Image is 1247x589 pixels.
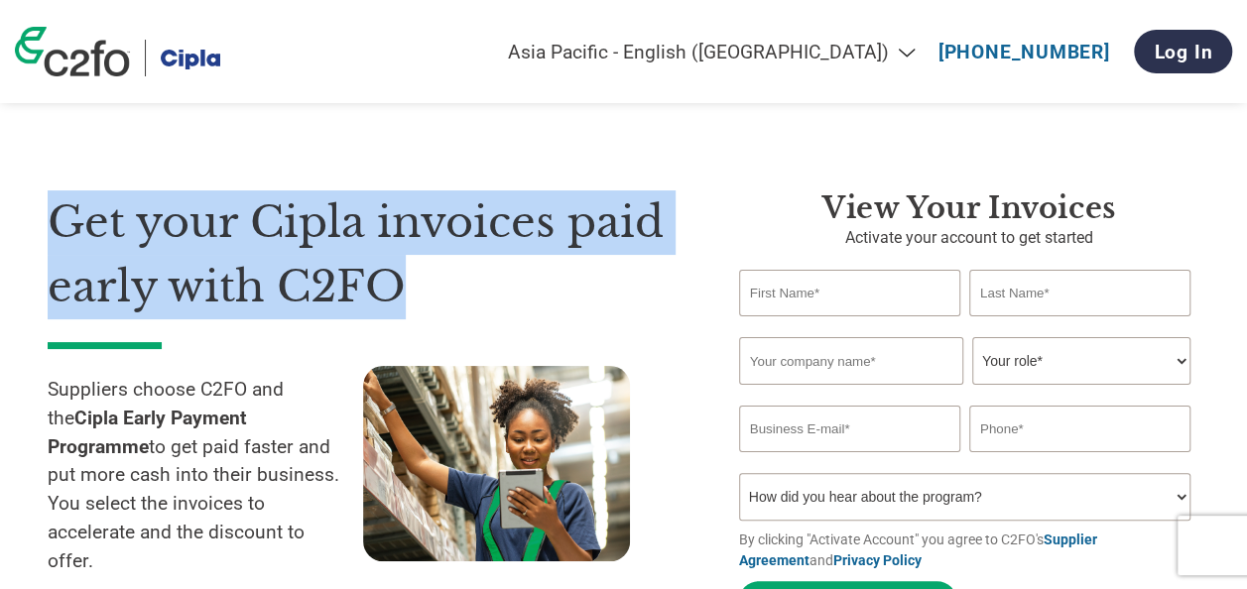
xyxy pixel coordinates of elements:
input: Phone* [969,406,1190,452]
div: Inavlid Email Address [739,454,960,465]
a: [PHONE_NUMBER] [938,41,1110,63]
input: Your company name* [739,337,963,385]
h3: View your invoices [739,190,1199,226]
a: Log In [1134,30,1232,73]
input: Invalid Email format [739,406,960,452]
input: First Name* [739,270,960,316]
div: Invalid company name or company name is too long [739,387,1190,398]
div: Invalid first name or first name is too long [739,318,960,329]
div: Invalid last name or last name is too long [969,318,1190,329]
p: By clicking "Activate Account" you agree to C2FO's and [739,530,1199,571]
h1: Get your Cipla invoices paid early with C2FO [48,190,680,318]
select: Title/Role [972,337,1190,385]
a: Privacy Policy [833,552,922,568]
p: Activate your account to get started [739,226,1199,250]
p: Suppliers choose C2FO and the to get paid faster and put more cash into their business. You selec... [48,376,363,576]
img: supply chain worker [363,366,630,561]
div: Inavlid Phone Number [969,454,1190,465]
img: Cipla [161,40,220,76]
strong: Cipla Early Payment Programme [48,407,247,458]
img: c2fo logo [15,27,130,76]
input: Last Name* [969,270,1190,316]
